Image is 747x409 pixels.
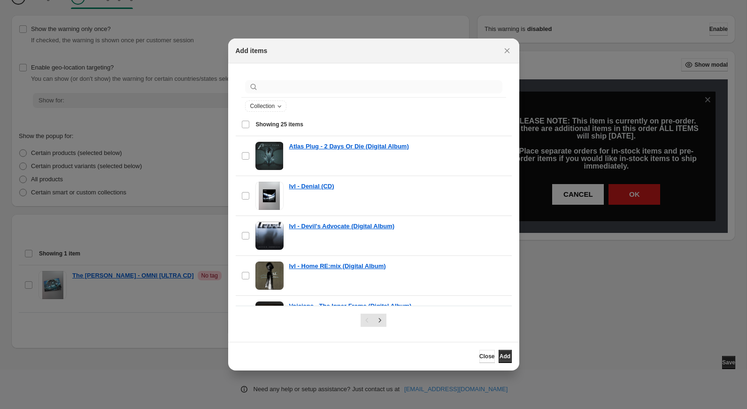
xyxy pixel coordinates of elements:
button: Close [501,44,514,57]
a: lvl - Denial (CD) [289,182,334,191]
img: Atlas Plug - 2 Days Or Die (Digital Album) [255,142,283,170]
span: Add [500,353,510,360]
nav: Pagination [361,314,386,327]
a: lvl - Devil's Advocate (Digital Album) [289,222,395,231]
span: Collection [250,102,275,110]
a: lvl - Home RE:mix (Digital Album) [289,262,386,271]
button: Next [373,314,386,327]
img: Voicians - The Inner Frame (Digital Album) [255,301,284,330]
img: lvl - Home RE:mix (Digital Album) [255,262,284,290]
h2: Add items [236,46,268,55]
button: Close [479,350,495,363]
button: Add [499,350,512,363]
button: Collection [246,101,286,111]
a: Voicians - The Inner Frame (Digital Album) [289,301,412,311]
a: Atlas Plug - 2 Days Or Die (Digital Album) [289,142,409,151]
span: Showing 25 items [256,121,303,128]
span: Close [479,353,495,360]
img: lvl - Devil's Advocate (Digital Album) [255,222,284,250]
